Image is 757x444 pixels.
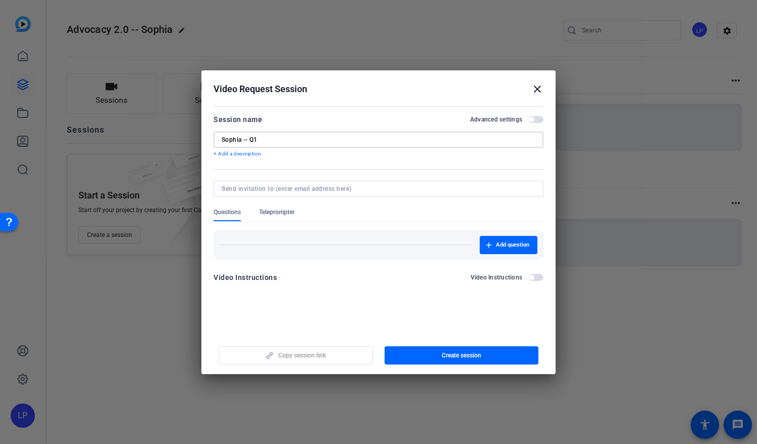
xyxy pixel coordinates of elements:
input: Enter Session Name [222,136,535,144]
span: Create session [442,351,481,359]
button: Create session [385,346,539,365]
h2: Video Instructions [471,273,523,281]
p: + Add a description [214,150,543,158]
span: Add question [496,241,529,249]
div: Video Instructions [214,271,277,284]
span: Teleprompter [259,208,295,216]
mat-icon: close [531,83,543,95]
span: Questions [214,208,241,216]
h2: Advanced settings [470,115,522,124]
input: Send invitation to (enter email address here) [222,185,531,193]
button: Add question [480,236,537,254]
div: Session name [214,113,262,126]
div: Video Request Session [214,83,543,95]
